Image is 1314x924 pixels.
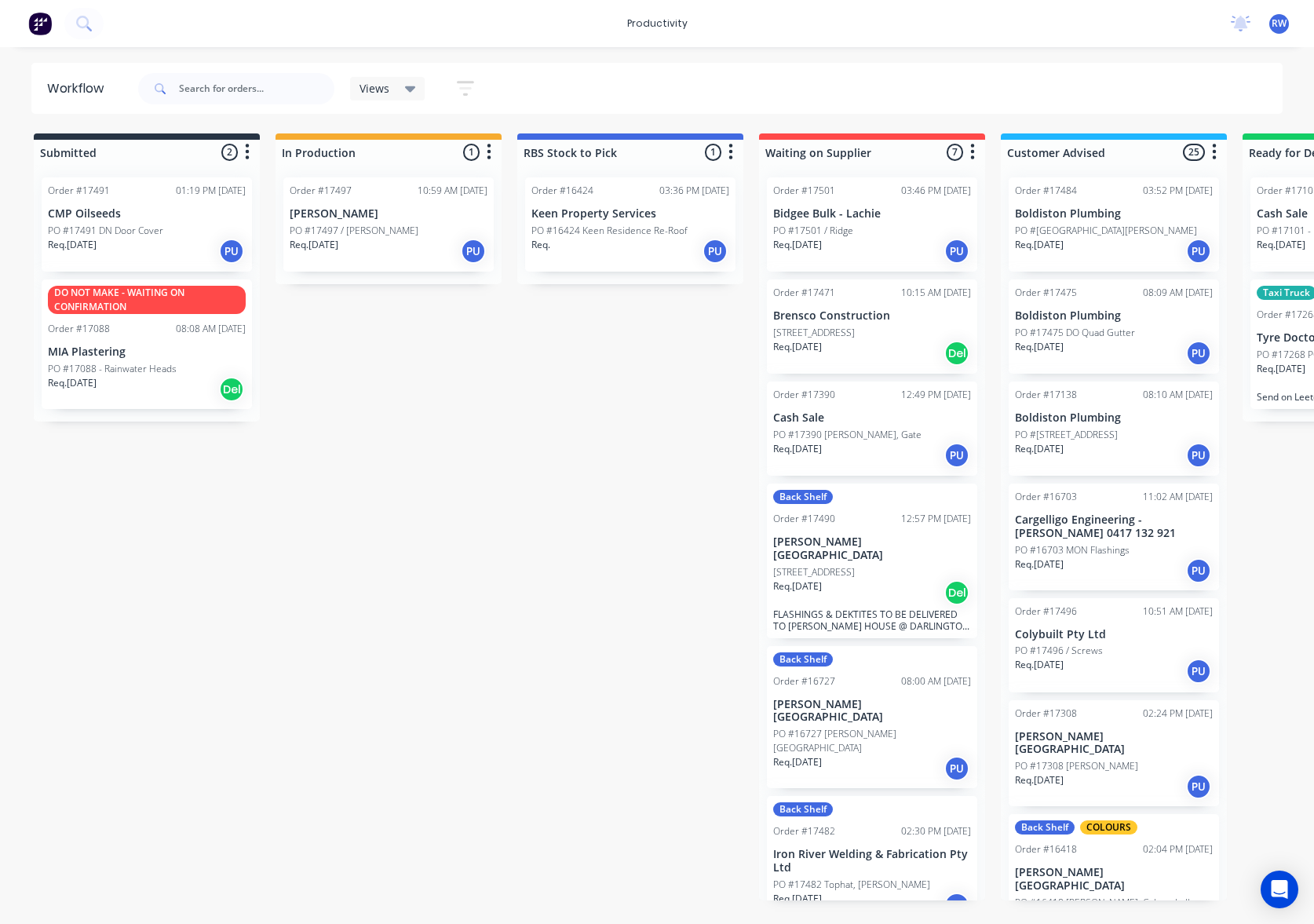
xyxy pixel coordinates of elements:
[703,239,728,264] div: PU
[773,727,971,755] p: PO #16727 [PERSON_NAME][GEOGRAPHIC_DATA]
[48,286,246,314] div: DO NOT MAKE - WAITING ON CONFIRMATION
[1186,558,1211,583] div: PU
[944,239,969,264] div: PU
[1009,177,1219,272] div: Order #1748403:52 PM [DATE]Boldiston PlumbingPO #[GEOGRAPHIC_DATA][PERSON_NAME]Req.[DATE]PU
[901,512,971,526] div: 12:57 PM [DATE]
[767,279,977,374] div: Order #1747110:15 AM [DATE]Brensco Construction[STREET_ADDRESS]Req.[DATE]Del
[901,824,971,838] div: 02:30 PM [DATE]
[1272,16,1287,31] span: RW
[461,239,486,264] div: PU
[773,428,922,442] p: PO #17390 [PERSON_NAME], Gate
[1015,286,1077,300] div: Order #17475
[219,239,244,264] div: PU
[901,388,971,402] div: 12:49 PM [DATE]
[659,184,729,198] div: 03:36 PM [DATE]
[283,177,494,272] div: Order #1749710:59 AM [DATE][PERSON_NAME]PO #17497 / [PERSON_NAME]Req.[DATE]PU
[773,892,822,906] p: Req. [DATE]
[525,177,735,272] div: Order #1642403:36 PM [DATE]Keen Property ServicesPO #16424 Keen Residence Re-RoofReq.PU
[767,177,977,272] div: Order #1750103:46 PM [DATE]Bidgee Bulk - LachiePO #17501 / RidgeReq.[DATE]PU
[1143,604,1213,619] div: 10:51 AM [DATE]
[1009,598,1219,692] div: Order #1749610:51 AM [DATE]Colybuilt Pty LtdPO #17496 / ScrewsReq.[DATE]PU
[1015,238,1064,252] p: Req. [DATE]
[1186,659,1211,684] div: PU
[1257,362,1305,376] p: Req. [DATE]
[360,80,389,97] span: Views
[42,279,252,409] div: DO NOT MAKE - WAITING ON CONFIRMATIONOrder #1708808:08 AM [DATE]MIA PlasteringPO #17088 - Rainwat...
[773,238,822,252] p: Req. [DATE]
[773,207,971,221] p: Bidgee Bulk - Lachie
[773,579,822,593] p: Req. [DATE]
[1186,341,1211,366] div: PU
[773,565,855,579] p: [STREET_ADDRESS]
[944,580,969,605] div: Del
[1015,866,1213,893] p: [PERSON_NAME][GEOGRAPHIC_DATA]
[901,184,971,198] div: 03:46 PM [DATE]
[290,184,352,198] div: Order #17497
[1009,279,1219,374] div: Order #1747508:09 AM [DATE]Boldiston PlumbingPO #17475 DO Quad GutterReq.[DATE]PU
[773,755,822,769] p: Req. [DATE]
[1009,382,1219,476] div: Order #1713808:10 AM [DATE]Boldiston PlumbingPO #[STREET_ADDRESS]Req.[DATE]PU
[1015,759,1138,773] p: PO #17308 [PERSON_NAME]
[1143,707,1213,721] div: 02:24 PM [DATE]
[1143,184,1213,198] div: 03:52 PM [DATE]
[773,512,835,526] div: Order #17490
[1015,388,1077,402] div: Order #17138
[773,411,971,425] p: Cash Sale
[619,12,695,35] div: productivity
[773,184,835,198] div: Order #17501
[773,824,835,838] div: Order #17482
[773,309,971,323] p: Brensco Construction
[1015,658,1064,672] p: Req. [DATE]
[47,79,111,98] div: Workflow
[1015,820,1075,835] div: Back Shelf
[1015,184,1077,198] div: Order #17484
[1015,896,1195,910] p: PO #16418 [PERSON_NAME], Coleambally
[48,184,110,198] div: Order #17491
[1186,774,1211,799] div: PU
[48,362,177,376] p: PO #17088 - Rainwater Heads
[773,224,853,238] p: PO #17501 / Ridge
[773,674,835,688] div: Order #16727
[1015,543,1130,557] p: PO #16703 MON Flashings
[1143,842,1213,856] div: 02:04 PM [DATE]
[1015,442,1064,456] p: Req. [DATE]
[767,382,977,476] div: Order #1739012:49 PM [DATE]Cash SalePO #17390 [PERSON_NAME], GateReq.[DATE]PU
[48,322,110,336] div: Order #17088
[1261,871,1298,908] div: Open Intercom Messenger
[1015,557,1064,572] p: Req. [DATE]
[773,490,833,504] div: Back Shelf
[767,484,977,638] div: Back ShelfOrder #1749012:57 PM [DATE][PERSON_NAME][GEOGRAPHIC_DATA][STREET_ADDRESS]Req.[DATE]DelF...
[1015,490,1077,504] div: Order #16703
[1015,644,1103,658] p: PO #17496 / Screws
[1186,239,1211,264] div: PU
[531,184,593,198] div: Order #16424
[1015,604,1077,619] div: Order #17496
[944,893,969,918] div: PU
[773,442,822,456] p: Req. [DATE]
[773,340,822,354] p: Req. [DATE]
[1015,224,1197,238] p: PO #[GEOGRAPHIC_DATA][PERSON_NAME]
[773,286,835,300] div: Order #17471
[219,377,244,402] div: Del
[1009,700,1219,807] div: Order #1730802:24 PM [DATE][PERSON_NAME][GEOGRAPHIC_DATA]PO #17308 [PERSON_NAME]Req.[DATE]PU
[944,443,969,468] div: PU
[1015,428,1118,442] p: PO #[STREET_ADDRESS]
[418,184,487,198] div: 10:59 AM [DATE]
[48,345,246,359] p: MIA Plastering
[48,376,97,390] p: Req. [DATE]
[1143,286,1213,300] div: 08:09 AM [DATE]
[1015,207,1213,221] p: Boldiston Plumbing
[767,646,977,789] div: Back ShelfOrder #1672708:00 AM [DATE][PERSON_NAME][GEOGRAPHIC_DATA]PO #16727 [PERSON_NAME][GEOGRA...
[1015,340,1064,354] p: Req. [DATE]
[1015,326,1135,340] p: PO #17475 DO Quad Gutter
[901,286,971,300] div: 10:15 AM [DATE]
[1080,820,1137,835] div: COLOURS
[48,224,163,238] p: PO #17491 DN Door Cover
[1015,730,1213,757] p: [PERSON_NAME][GEOGRAPHIC_DATA]
[290,224,418,238] p: PO #17497 / [PERSON_NAME]
[48,207,246,221] p: CMP Oilseeds
[773,878,930,892] p: PO #17482 Tophat, [PERSON_NAME]
[531,224,688,238] p: PO #16424 Keen Residence Re-Roof
[773,652,833,667] div: Back Shelf
[176,184,246,198] div: 01:19 PM [DATE]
